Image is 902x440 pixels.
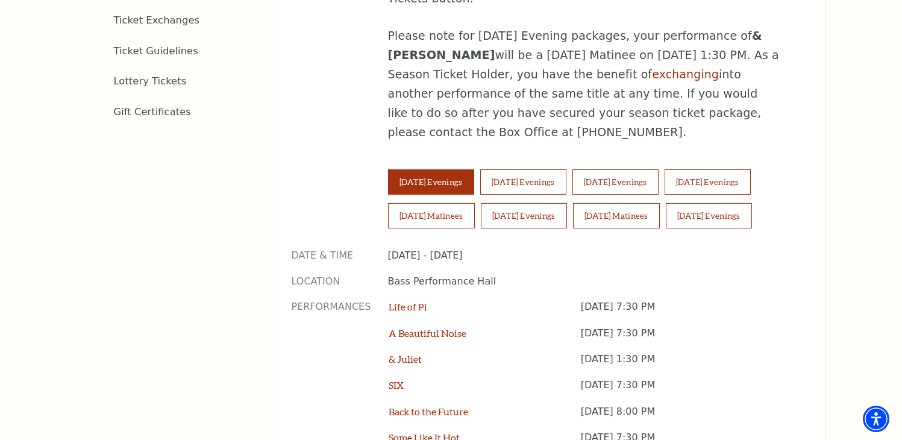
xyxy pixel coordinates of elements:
[665,169,751,195] button: [DATE] Evenings
[389,353,422,365] a: & Juliet
[581,379,789,404] p: [DATE] 7:30 PM
[388,203,475,228] button: [DATE] Matinees
[863,406,889,432] div: Accessibility Menu
[292,249,370,262] p: Date & Time
[581,327,789,353] p: [DATE] 7:30 PM
[389,379,404,391] a: SIX
[388,249,789,262] p: [DATE] - [DATE]
[114,106,191,118] a: Gift Certificates
[581,353,789,379] p: [DATE] 1:30 PM
[114,75,187,87] a: Lottery Tickets
[388,27,780,142] p: Please note for [DATE] Evening packages, your performance of will be a [DATE] Matinee on [DATE] 1...
[581,300,789,326] p: [DATE] 7:30 PM
[481,203,567,228] button: [DATE] Evenings
[389,406,468,417] a: Back to the Future
[388,169,474,195] button: [DATE] Evenings
[389,327,466,339] a: A Beautiful Noise
[388,275,789,288] p: Bass Performance Hall
[572,169,659,195] button: [DATE] Evenings
[292,275,370,288] p: Location
[581,405,789,431] p: [DATE] 8:00 PM
[666,203,752,228] button: [DATE] Evenings
[389,301,427,312] a: Life of Pi
[652,68,719,81] a: exchanging
[480,169,566,195] button: [DATE] Evenings
[573,203,660,228] button: [DATE] Matinees
[114,14,200,26] a: Ticket Exchanges
[114,45,198,57] a: Ticket Guidelines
